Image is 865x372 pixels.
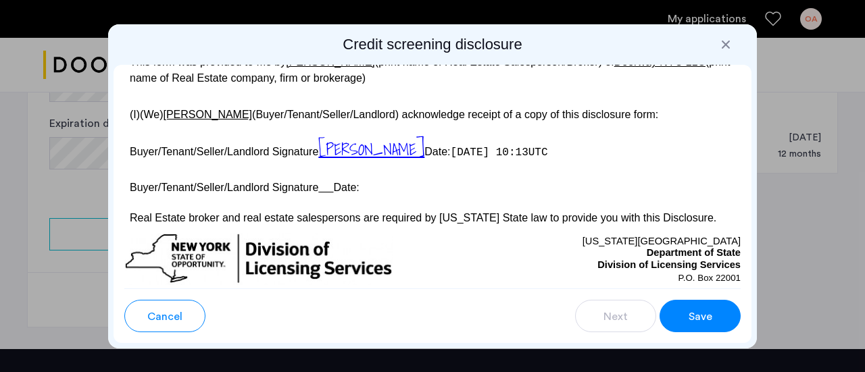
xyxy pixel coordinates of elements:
[432,247,741,259] p: Department of State
[147,309,182,325] span: Cancel
[124,101,741,123] p: (I)(We) (Buyer/Tenant/Seller/Landlord) acknowledge receipt of a copy of this disclosure form:
[124,300,205,332] button: button
[432,271,741,285] p: P.O. Box 22001
[432,259,741,271] p: Division of Licensing Services
[130,146,318,157] span: Buyer/Tenant/Seller/Landlord Signature
[124,54,741,86] p: This form was provided to me by (print name of Real Estate Salesperson/Broker) of (print name of ...
[660,300,741,332] button: button
[114,35,751,54] h2: Credit screening disclosure
[432,285,741,298] p: [GEOGRAPHIC_DATA], [GEOGRAPHIC_DATA] 12201-2001
[575,300,656,332] button: button
[124,210,741,226] p: Real Estate broker and real estate salespersons are required by [US_STATE] State law to provide y...
[451,147,548,159] span: [DATE] 10:13UTC
[124,233,393,285] img: new-york-logo.png
[124,176,741,195] p: Buyer/Tenant/Seller/Landlord Signature Date:
[689,309,712,325] span: Save
[432,233,741,248] p: [US_STATE][GEOGRAPHIC_DATA]
[163,109,252,120] u: [PERSON_NAME]
[603,309,628,325] span: Next
[424,146,450,157] span: Date:
[318,136,424,162] span: [PERSON_NAME]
